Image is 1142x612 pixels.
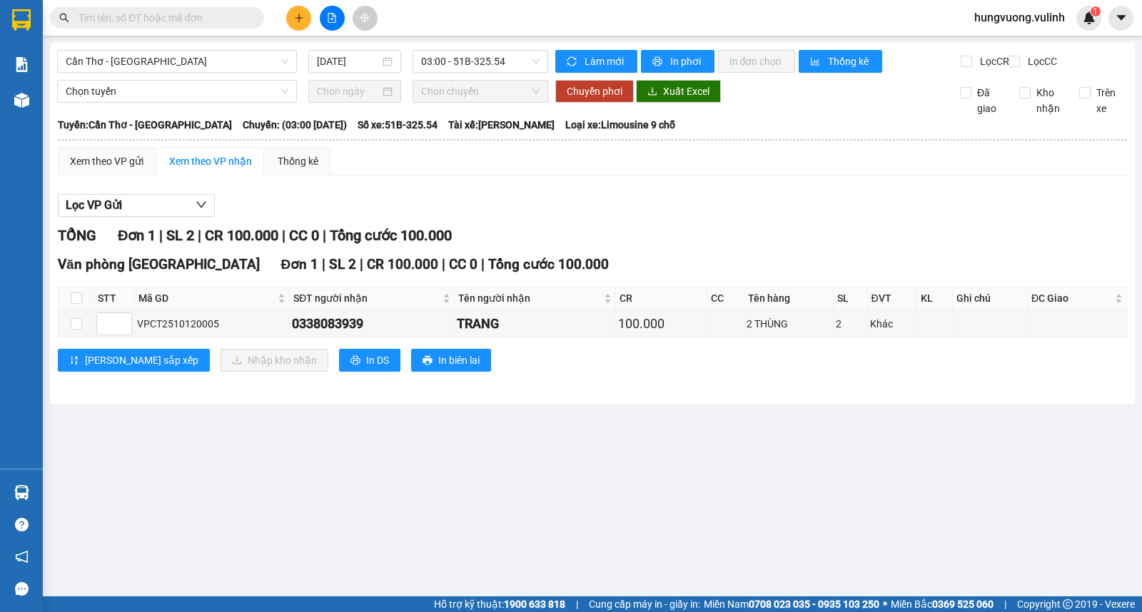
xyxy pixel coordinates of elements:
span: sort-ascending [69,355,79,367]
span: Xuất Excel [663,83,709,99]
div: Khác [870,316,915,332]
span: In biên lai [438,352,480,368]
button: printerIn DS [339,349,400,372]
strong: 1900 633 818 [504,598,565,610]
span: Miền Bắc [891,596,994,612]
button: sort-ascending[PERSON_NAME] sắp xếp [58,349,210,372]
button: caret-down [1108,6,1133,31]
input: Chọn ngày [317,83,380,99]
span: Mã GD [138,290,275,306]
span: Cần Thơ - Kiên Giang [66,51,288,72]
span: bar-chart [810,56,822,68]
span: question-circle [15,518,29,531]
span: Tổng cước 100.000 [330,227,452,244]
button: downloadNhập kho nhận [221,349,328,372]
span: printer [350,355,360,367]
img: solution-icon [14,57,29,72]
span: Lọc CC [1022,53,1059,69]
div: VPCT2510120005 [137,316,287,332]
button: plus [286,6,311,31]
span: [PERSON_NAME] sắp xếp [85,352,198,368]
span: caret-down [1115,11,1128,24]
span: Miền Nam [704,596,879,612]
span: Cung cấp máy in - giấy in: [589,596,700,612]
span: Đã giao [971,85,1009,116]
button: Chuyển phơi [555,80,634,103]
span: | [198,227,201,244]
span: In DS [366,352,389,368]
span: | [1004,596,1006,612]
img: warehouse-icon [14,485,29,500]
th: STT [94,287,135,310]
span: | [442,256,445,272]
span: notification [15,550,29,563]
span: 03:00 - 51B-325.54 [421,51,539,72]
input: 13/10/2025 [317,53,380,69]
span: sync [567,56,579,68]
span: | [576,596,578,612]
span: Chuyến: (03:00 [DATE]) [243,117,347,133]
span: SL 2 [329,256,356,272]
span: download [647,86,657,98]
span: | [481,256,485,272]
span: CR 100.000 [367,256,438,272]
span: SĐT người nhận [293,290,440,306]
button: downloadXuất Excel [636,80,721,103]
span: ĐC Giao [1031,290,1112,306]
th: SL [834,287,868,310]
span: Loại xe: Limousine 9 chỗ [565,117,675,133]
th: Tên hàng [744,287,834,310]
span: printer [423,355,433,367]
span: CR 100.000 [205,227,278,244]
span: | [360,256,363,272]
div: 2 THÙNG [747,316,831,332]
th: CC [707,287,744,310]
span: Lọc VP Gửi [66,196,122,214]
span: | [322,256,325,272]
td: VPCT2510120005 [135,310,290,338]
button: aim [353,6,378,31]
span: hungvuong.vulinh [963,9,1076,26]
strong: 0369 525 060 [932,598,994,610]
th: Ghi chú [953,287,1028,310]
span: search [59,13,69,23]
span: Tài xế: [PERSON_NAME] [448,117,555,133]
span: plus [294,13,304,23]
span: In phơi [670,53,703,69]
img: warehouse-icon [14,93,29,108]
span: file-add [327,13,337,23]
span: TỔNG [58,227,96,244]
span: Tổng cước 100.000 [488,256,609,272]
span: Đơn 1 [118,227,156,244]
span: Lọc CR [974,53,1011,69]
span: Thống kê [828,53,871,69]
img: icon-new-feature [1083,11,1096,24]
span: Trên xe [1091,85,1128,116]
div: Xem theo VP gửi [70,153,143,169]
span: printer [652,56,665,68]
div: Thống kê [278,153,318,169]
span: CC 0 [289,227,319,244]
div: 100.000 [618,314,704,334]
span: Đơn 1 [281,256,319,272]
span: 1 [1093,6,1098,16]
button: printerIn phơi [641,50,714,73]
img: logo-vxr [12,9,31,31]
th: CR [616,287,707,310]
th: ĐVT [868,287,918,310]
span: Số xe: 51B-325.54 [358,117,438,133]
button: file-add [320,6,345,31]
span: Tên người nhận [458,290,601,306]
span: CC 0 [449,256,477,272]
button: In đơn chọn [718,50,796,73]
button: printerIn biên lai [411,349,491,372]
span: | [159,227,163,244]
span: message [15,582,29,596]
span: ⚪️ [883,601,887,607]
span: Kho nhận [1031,85,1068,116]
button: bar-chartThống kê [799,50,882,73]
span: Chọn tuyến [66,81,288,102]
b: Tuyến: Cần Thơ - [GEOGRAPHIC_DATA] [58,119,232,131]
div: TRANG [457,314,613,334]
strong: 0708 023 035 - 0935 103 250 [749,598,879,610]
